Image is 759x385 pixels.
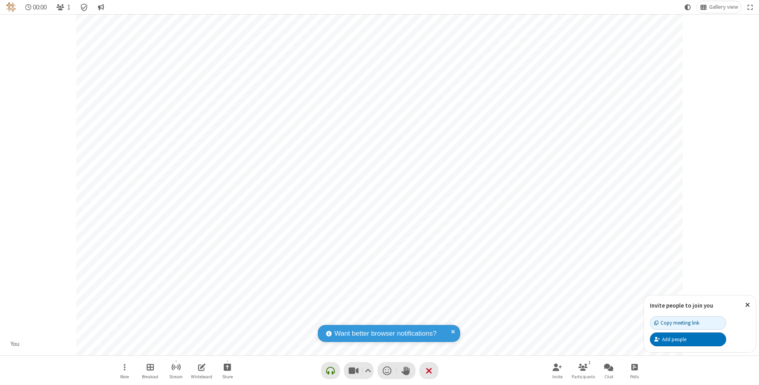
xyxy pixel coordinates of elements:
div: You [8,340,23,349]
span: 1 [67,4,70,11]
button: Send a reaction [378,362,396,379]
button: Fullscreen [744,1,756,13]
span: Gallery view [709,4,738,10]
span: Share [222,374,233,379]
span: Participants [572,374,595,379]
button: Manage Breakout Rooms [138,359,162,382]
span: Chat [604,374,614,379]
button: Open menu [113,359,136,382]
button: Open shared whiteboard [190,359,213,382]
button: Change layout [697,1,741,13]
span: More [120,374,129,379]
button: Video setting [363,362,373,379]
div: 1 [586,359,593,366]
button: Open participant list [53,1,74,13]
button: Stop video (⌘+Shift+V) [344,362,374,379]
button: Invite participants (⌘+Shift+I) [546,359,569,382]
div: Timer [22,1,50,13]
button: Connect your audio [321,362,340,379]
div: Meeting details Encryption enabled [77,1,92,13]
button: Open poll [623,359,646,382]
span: 00:00 [33,4,47,11]
button: Close popover [739,295,756,315]
button: Conversation [94,1,107,13]
span: Stream [169,374,183,379]
button: End or leave meeting [419,362,438,379]
button: Start sharing [215,359,239,382]
button: Start streaming [164,359,188,382]
img: QA Selenium DO NOT DELETE OR CHANGE [6,2,16,12]
button: Open chat [597,359,621,382]
span: Invite [552,374,563,379]
span: Breakout [142,374,159,379]
span: Polls [630,374,639,379]
span: Whiteboard [191,374,212,379]
span: Want better browser notifications? [334,329,436,339]
button: Using system theme [682,1,694,13]
button: Open participant list [571,359,595,382]
button: Add people [650,332,726,346]
button: Raise hand [396,362,415,379]
button: Copy meeting link [650,316,726,330]
div: Copy meeting link [654,319,699,327]
label: Invite people to join you [650,302,713,309]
